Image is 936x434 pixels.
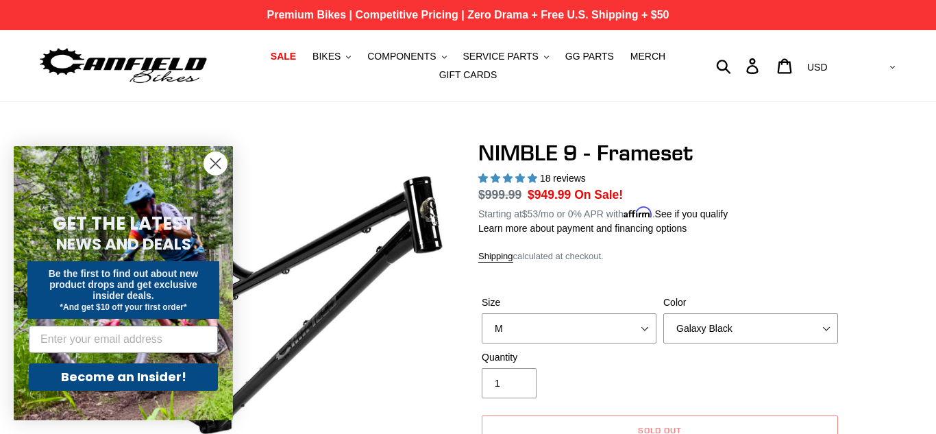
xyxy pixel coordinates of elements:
span: 18 reviews [540,173,586,184]
span: 4.89 stars [478,173,540,184]
a: GIFT CARDS [432,66,504,84]
input: Enter your email address [29,326,218,353]
div: calculated at checkout. [478,250,841,263]
label: Quantity [482,350,656,365]
span: *And get $10 off your first order* [60,302,186,312]
a: SALE [264,47,303,66]
span: GET THE LATEST [53,211,194,236]
span: GG PARTS [565,51,614,62]
label: Size [482,296,656,310]
button: COMPONENTS [360,47,453,66]
span: SERVICE PARTS [463,51,538,62]
span: Affirm [624,206,652,218]
p: Starting at /mo or 0% APR with . [478,204,728,221]
span: GIFT CARDS [439,69,497,81]
span: Be the first to find out about new product drops and get exclusive insider deals. [49,268,199,301]
span: MERCH [630,51,665,62]
button: Become an Insider! [29,363,218,391]
a: Learn more about payment and financing options [478,223,687,234]
span: On Sale! [574,186,623,204]
span: $53 [522,208,538,219]
a: MERCH [624,47,672,66]
span: NEWS AND DEALS [56,233,191,255]
label: Color [663,296,838,310]
span: SALE [271,51,296,62]
img: Canfield Bikes [38,45,209,88]
span: COMPONENTS [367,51,436,62]
button: BIKES [306,47,358,66]
a: Shipping [478,251,513,263]
span: $949.99 [528,188,571,202]
h1: NIMBLE 9 - Frameset [478,140,841,166]
button: Close dialog [204,152,227,176]
a: See if you qualify - Learn more about Affirm Financing (opens in modal) [655,208,728,219]
button: SERVICE PARTS [456,47,555,66]
s: $999.99 [478,188,521,202]
span: BIKES [312,51,341,62]
a: GG PARTS [558,47,621,66]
